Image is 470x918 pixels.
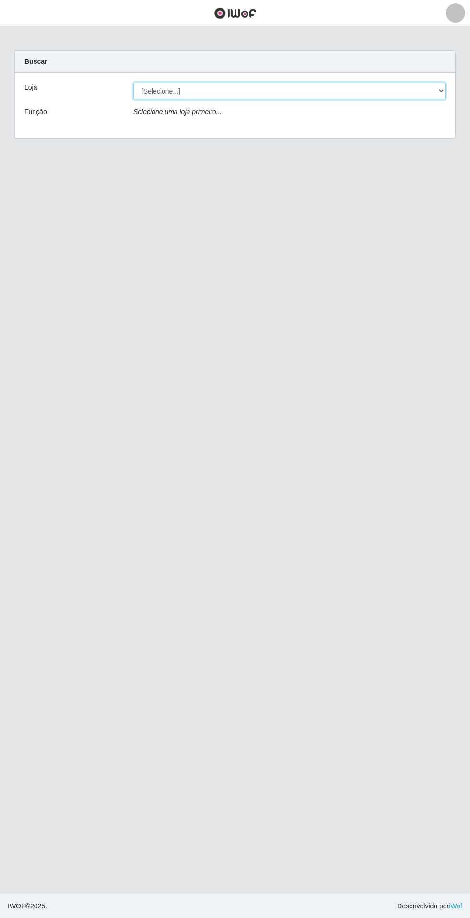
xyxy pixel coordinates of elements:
label: Função [24,107,47,117]
label: Loja [24,83,37,93]
img: CoreUI Logo [214,7,257,19]
span: Desenvolvido por [397,901,462,911]
span: © 2025 . [8,901,47,911]
strong: Buscar [24,58,47,65]
span: IWOF [8,902,25,910]
a: iWof [449,902,462,910]
i: Selecione uma loja primeiro... [133,108,222,116]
